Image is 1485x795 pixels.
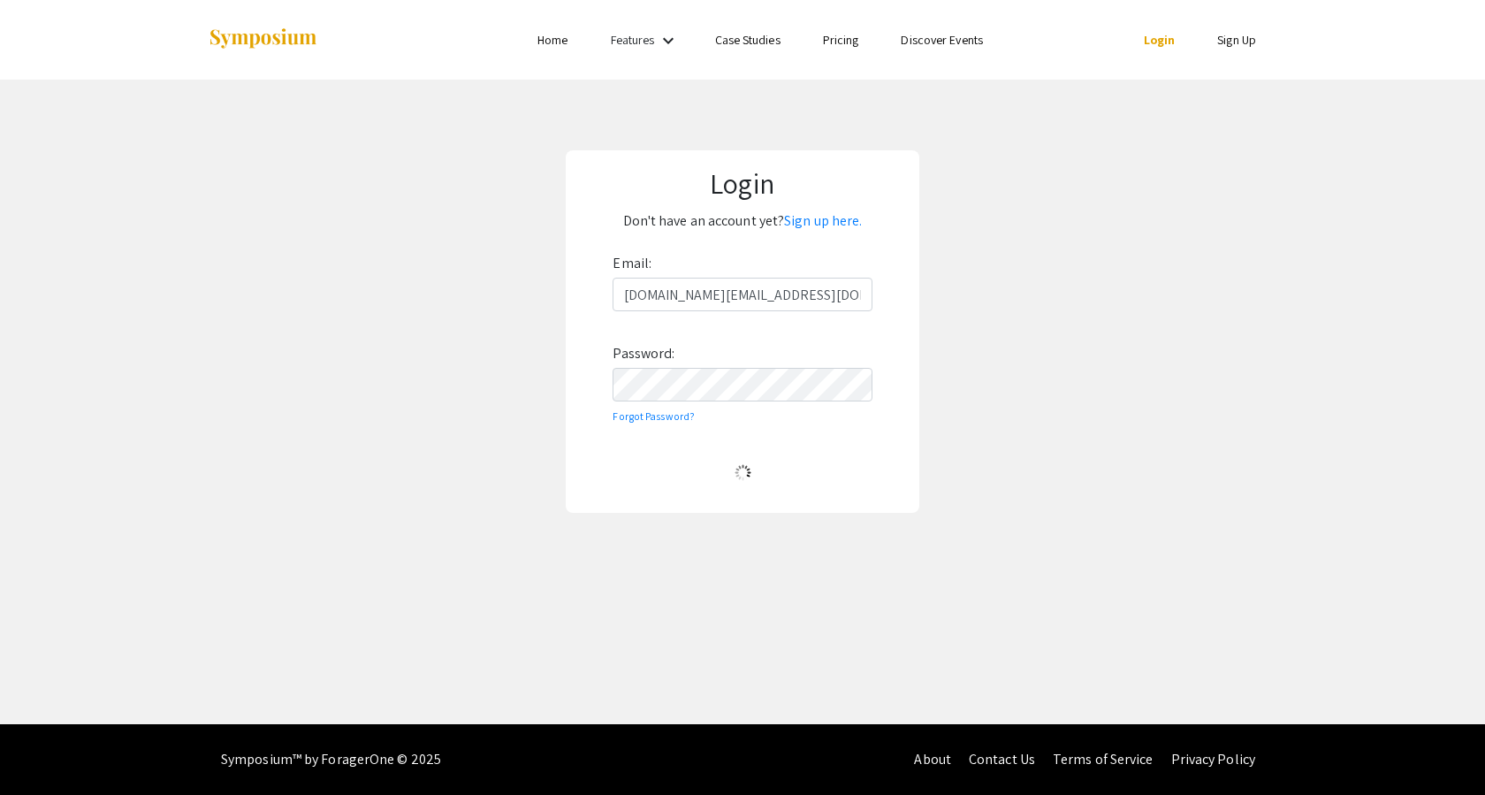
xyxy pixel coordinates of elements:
a: Discover Events [901,32,983,48]
img: Loading [727,457,758,488]
a: Terms of Service [1053,750,1154,768]
a: Privacy Policy [1171,750,1255,768]
iframe: Chat [13,715,75,782]
a: Forgot Password? [613,409,695,423]
a: Pricing [823,32,859,48]
a: Features [611,32,655,48]
p: Don't have an account yet? [581,207,904,235]
a: About [914,750,951,768]
a: Case Studies [715,32,781,48]
label: Email: [613,249,651,278]
a: Home [537,32,567,48]
a: Sign up here. [784,211,862,230]
a: Sign Up [1217,32,1256,48]
a: Contact Us [969,750,1035,768]
h1: Login [581,166,904,200]
label: Password: [613,340,674,368]
a: Login [1144,32,1176,48]
mat-icon: Expand Features list [658,30,679,51]
img: Symposium by ForagerOne [208,27,318,51]
div: Symposium™ by ForagerOne © 2025 [221,724,441,795]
